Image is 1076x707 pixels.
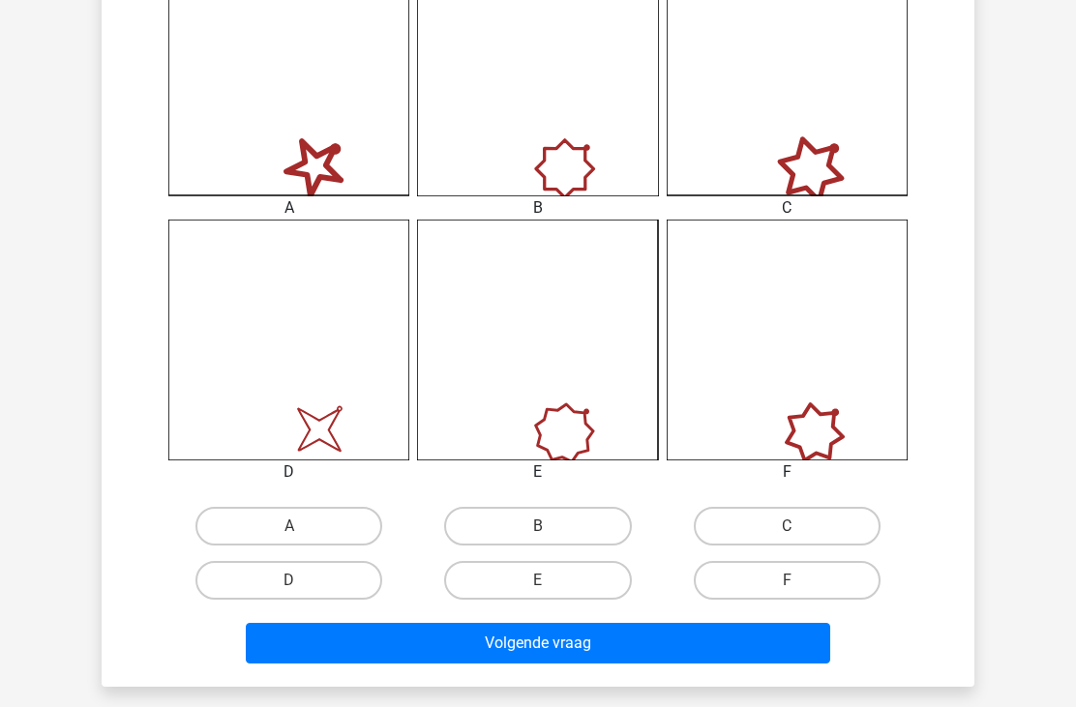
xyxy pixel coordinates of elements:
button: Volgende vraag [246,623,831,663]
div: A [154,196,424,220]
label: B [444,507,631,545]
div: C [652,196,922,220]
div: B [403,196,672,220]
label: C [694,507,881,545]
div: D [154,460,424,484]
label: A [195,507,382,545]
label: F [694,561,881,600]
div: F [652,460,922,484]
label: E [444,561,631,600]
label: D [195,561,382,600]
div: E [403,460,672,484]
